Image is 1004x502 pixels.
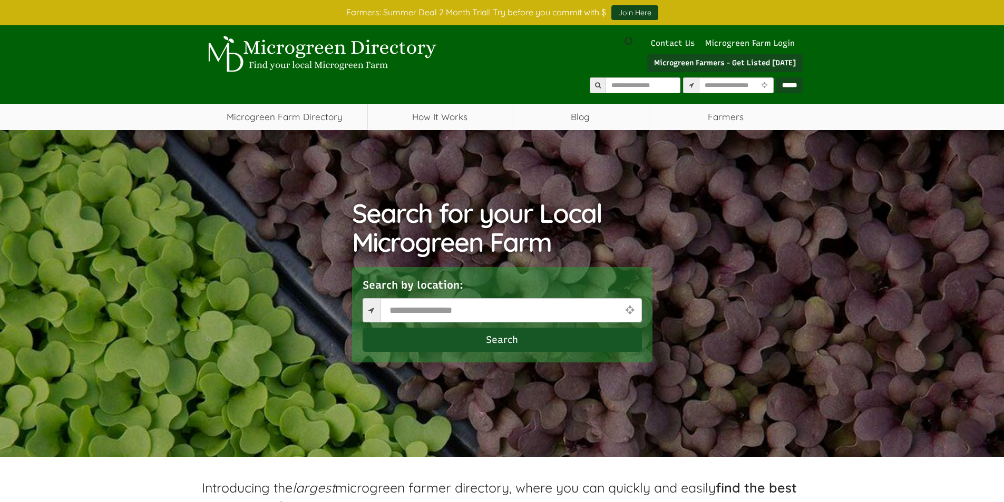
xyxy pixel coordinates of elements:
[194,5,811,20] div: Farmers: Summer Deal 2 Month Trial! Try before you commit with $
[649,104,803,130] span: Farmers
[202,36,439,73] img: Microgreen Directory
[202,104,368,130] a: Microgreen Farm Directory
[512,104,649,130] a: Blog
[363,278,463,293] label: Search by location:
[705,38,800,48] a: Microgreen Farm Login
[293,479,335,496] em: largest
[368,104,512,130] a: How It Works
[611,5,658,20] a: Join Here
[363,328,642,352] button: Search
[646,38,700,48] a: Contact Us
[647,54,803,72] a: Microgreen Farmers - Get Listed [DATE]
[759,82,770,89] i: Use Current Location
[622,305,636,315] i: Use Current Location
[352,199,652,257] h1: Search for your Local Microgreen Farm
